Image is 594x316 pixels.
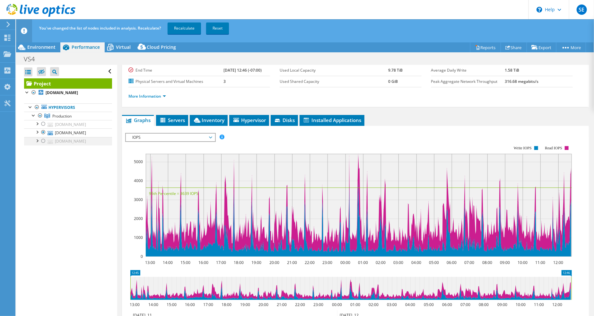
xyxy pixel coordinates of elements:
a: Export [527,42,556,52]
b: 316.68 megabits/s [505,79,539,84]
text: 22:00 [295,302,305,307]
text: 02:00 [376,260,386,265]
a: Recalculate [168,22,201,34]
b: 3 [223,79,226,84]
a: More [556,42,586,52]
a: Project [24,78,112,89]
span: Hypervisor [232,117,266,123]
text: 18:00 [234,260,244,265]
text: 21:00 [287,260,297,265]
text: 19:00 [252,260,262,265]
a: Share [501,42,527,52]
span: IOPS [129,134,212,141]
b: 0 GiB [389,79,398,84]
text: 09:00 [498,302,508,307]
label: Physical Servers and Virtual Machines [128,78,223,85]
b: [DATE] 12:46 (-07:00) [223,67,262,73]
text: 0 [141,254,143,259]
text: 05:00 [429,260,439,265]
span: You've changed the list of nodes included in analysis. Recalculate? [39,25,161,31]
text: 16:00 [199,260,209,265]
text: 12:00 [554,260,563,265]
text: 10:00 [518,260,528,265]
text: 19:00 [240,302,250,307]
span: Environment [27,44,56,50]
text: 17:00 [216,260,226,265]
a: Hypervisors [24,103,112,112]
text: 07:00 [461,302,471,307]
text: 14:00 [163,260,173,265]
label: Peak Aggregate Network Throughput [431,78,505,85]
span: Graphs [125,117,151,123]
text: 00:00 [332,302,342,307]
span: Installed Applications [303,117,361,123]
text: 08:00 [479,302,489,307]
text: 09:00 [500,260,510,265]
text: 06:00 [447,260,457,265]
text: 3000 [134,197,143,202]
span: Disks [274,117,295,123]
text: 13:00 [145,260,155,265]
text: 02:00 [369,302,379,307]
b: [DOMAIN_NAME] [46,90,78,95]
text: 12:00 [553,302,563,307]
text: 04:00 [412,260,422,265]
text: 22:00 [305,260,315,265]
text: 23:00 [323,260,333,265]
span: Cloud Pricing [147,44,176,50]
a: [DOMAIN_NAME] [24,137,112,145]
a: More Information [128,93,166,99]
span: Performance [72,44,100,50]
label: Average Daily Write [431,67,505,74]
text: 10:00 [516,302,526,307]
text: 01:00 [351,302,361,307]
text: 08:00 [483,260,493,265]
text: 03:00 [387,302,397,307]
text: 20:00 [270,260,280,265]
span: Production [52,113,72,119]
text: 16:00 [185,302,195,307]
span: SE [577,4,587,15]
text: 11:00 [536,260,546,265]
a: Reports [470,42,501,52]
a: [DOMAIN_NAME] [24,120,112,128]
text: 03:00 [394,260,404,265]
text: 07:00 [465,260,475,265]
h1: VS4 [21,56,45,63]
label: Used Shared Capacity [280,78,388,85]
svg: \n [537,7,542,13]
label: Used Local Capacity [280,67,388,74]
text: 95th Percentile = 3639 IOPS [149,191,198,196]
text: 1000 [134,235,143,240]
a: Reset [206,22,229,34]
b: 9.78 TiB [389,67,403,73]
text: 20:00 [259,302,269,307]
text: 2000 [134,216,143,221]
text: 15:00 [181,260,191,265]
text: Write IOPS [514,146,532,150]
text: 23:00 [314,302,324,307]
text: 06:00 [442,302,452,307]
text: 11:00 [534,302,544,307]
b: 1.58 TiB [505,67,520,73]
span: Servers [159,117,185,123]
span: Inventory [193,117,224,123]
text: 05:00 [424,302,434,307]
text: 04:00 [406,302,415,307]
text: 01:00 [358,260,368,265]
text: 5000 [134,159,143,164]
label: End Time [128,67,223,74]
text: 00:00 [341,260,351,265]
a: [DOMAIN_NAME] [24,89,112,97]
text: 4000 [134,178,143,183]
text: 14:00 [149,302,159,307]
span: Virtual [116,44,131,50]
text: 15:00 [167,302,177,307]
text: 18:00 [222,302,232,307]
a: [DOMAIN_NAME] [24,128,112,137]
text: 13:00 [130,302,140,307]
text: 21:00 [277,302,287,307]
a: Production [24,112,112,120]
text: 17:00 [204,302,214,307]
text: Read IOPS [545,146,562,150]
